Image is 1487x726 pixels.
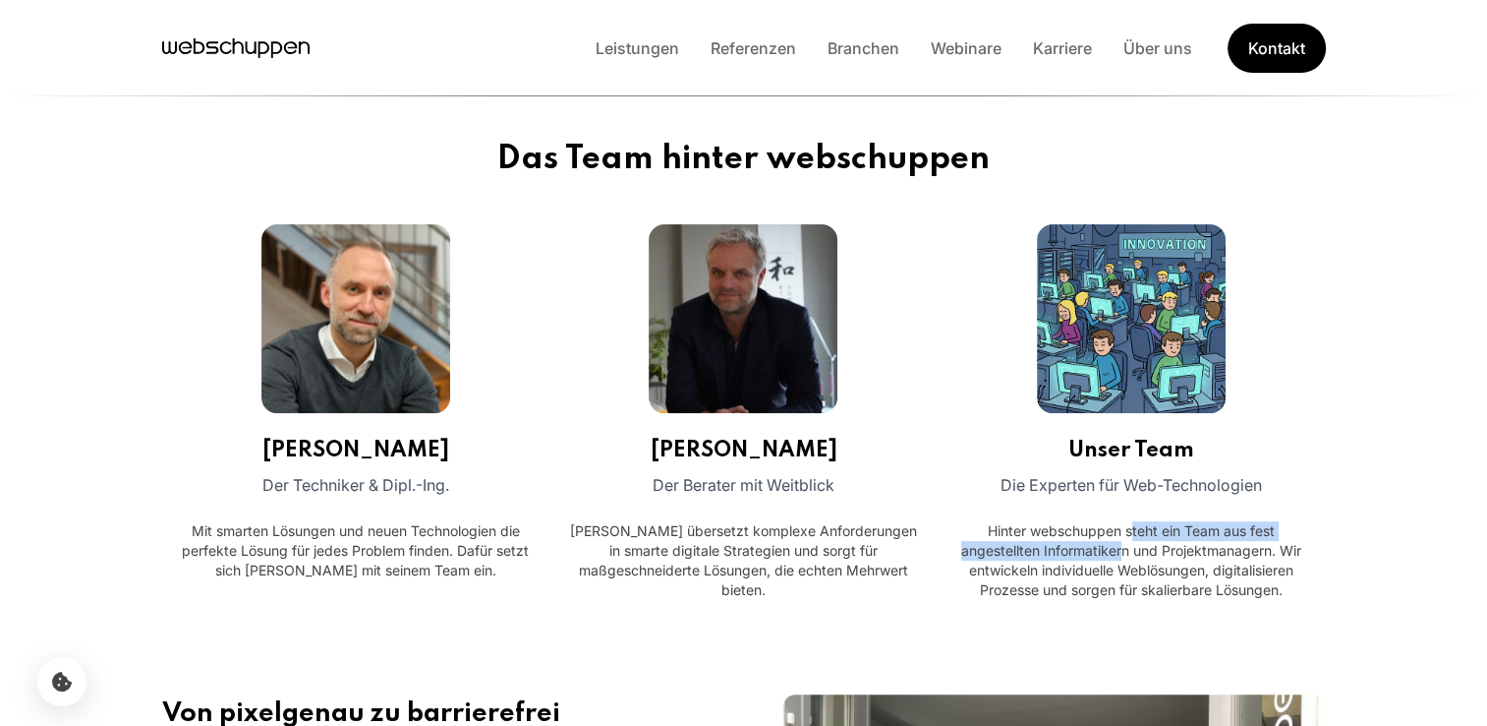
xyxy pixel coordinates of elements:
[1001,472,1262,498] p: Die Experten für Web-Technologien
[580,38,695,58] a: Leistungen
[650,437,836,464] h3: [PERSON_NAME]
[915,38,1017,58] a: Webinare
[1037,224,1226,413] img: Unser Team
[565,521,922,600] p: [PERSON_NAME] übersetzt komplexe Anforderungen in smarte digitale Strategien und sorgt für maßges...
[162,33,310,63] a: Hauptseite besuchen
[1017,38,1108,58] a: Karriere
[178,142,1310,177] h2: Das Team hinter webschuppen
[1068,437,1194,464] h3: Unser Team
[649,224,837,413] img: Thomas Bösel
[653,472,834,498] p: Der Berater mit Weitblick
[1226,21,1326,75] a: Get Started
[953,521,1310,600] p: Hinter webschuppen steht ein Team aus fest angestellten Informatikern und Projektmanagern. Wir en...
[262,472,449,498] p: Der Techniker & Dipl.-Ing.
[812,38,915,58] a: Branchen
[261,224,450,413] img: Martin Hollmann
[1108,38,1208,58] a: Über uns
[178,521,535,580] p: Mit smarten Lösungen und neuen Technologien die perfekte Lösung für jedes Problem finden. Dafür s...
[262,437,449,464] h3: [PERSON_NAME]
[695,38,812,58] a: Referenzen
[37,657,86,706] button: Cookie-Einstellungen öffnen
